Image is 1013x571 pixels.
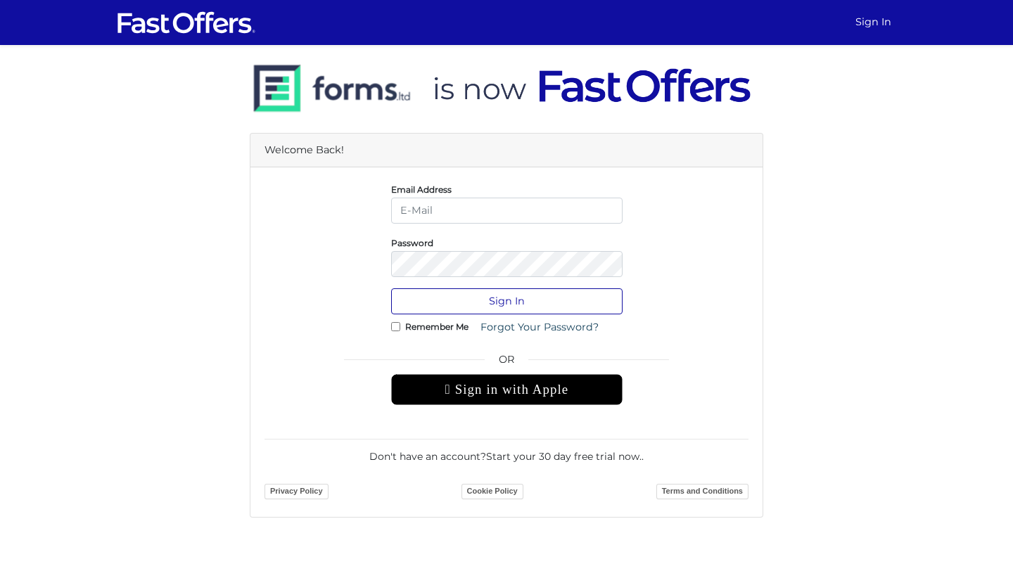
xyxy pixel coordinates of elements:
a: Terms and Conditions [656,484,748,499]
div: Welcome Back! [250,134,763,167]
div: Don't have an account? . [265,439,748,464]
label: Password [391,241,433,245]
div: Sign in with Apple [391,374,623,405]
label: Remember Me [405,325,469,328]
a: Cookie Policy [461,484,523,499]
button: Sign In [391,288,623,314]
a: Sign In [850,8,897,36]
a: Privacy Policy [265,484,329,499]
a: Start your 30 day free trial now. [486,450,642,463]
span: OR [391,352,623,374]
input: E-Mail [391,198,623,224]
a: Forgot Your Password? [471,314,608,340]
label: Email Address [391,188,452,191]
